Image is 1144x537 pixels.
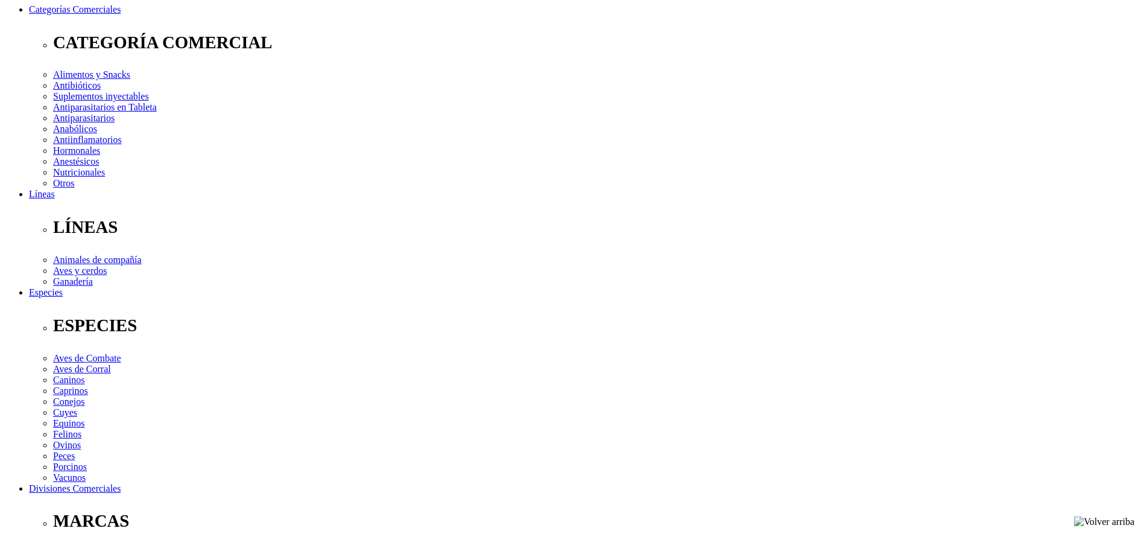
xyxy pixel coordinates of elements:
[53,255,142,265] a: Animales de compañía
[1074,516,1134,527] img: Volver arriba
[29,189,55,199] a: Líneas
[53,69,130,80] a: Alimentos y Snacks
[53,156,99,167] a: Anestésicos
[53,145,100,156] a: Hormonales
[53,418,84,428] a: Equinos
[53,440,81,450] a: Ovinos
[53,124,97,134] a: Anabólicos
[53,33,1139,52] p: CATEGORÍA COMERCIAL
[53,80,101,91] a: Antibióticos
[53,135,122,145] a: Antiinflamatorios
[53,113,115,123] a: Antiparasitarios
[29,483,121,494] a: Divisiones Comerciales
[29,287,63,297] a: Especies
[53,429,81,439] a: Felinos
[53,353,121,363] a: Aves de Combate
[53,364,111,374] a: Aves de Corral
[53,462,87,472] a: Porcinos
[53,375,84,385] a: Caninos
[53,217,1139,237] p: LÍNEAS
[53,451,75,461] a: Peces
[53,316,1139,335] p: ESPECIES
[53,407,77,418] a: Cuyes
[53,102,157,112] a: Antiparasitarios en Tableta
[53,178,75,188] a: Otros
[53,511,1139,531] p: MARCAS
[53,386,88,396] a: Caprinos
[53,472,86,483] a: Vacunos
[53,167,105,177] a: Nutricionales
[53,91,149,101] a: Suplementos inyectables
[53,396,84,407] a: Conejos
[29,4,121,14] a: Categorías Comerciales
[53,265,107,276] a: Aves y cerdos
[53,276,93,287] a: Ganadería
